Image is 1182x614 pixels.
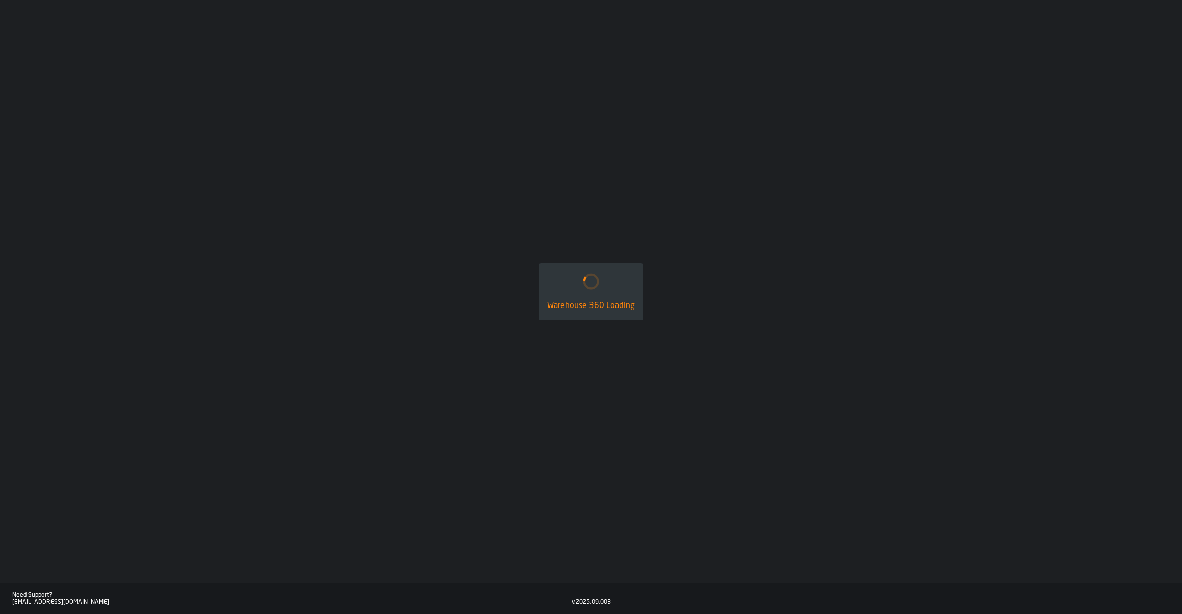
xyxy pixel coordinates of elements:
div: Warehouse 360 Loading [547,300,635,312]
div: v. [572,599,576,606]
div: 2025.09.003 [576,599,611,606]
div: [EMAIL_ADDRESS][DOMAIN_NAME] [12,599,572,606]
a: Need Support?[EMAIL_ADDRESS][DOMAIN_NAME] [12,592,572,606]
div: Need Support? [12,592,572,599]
